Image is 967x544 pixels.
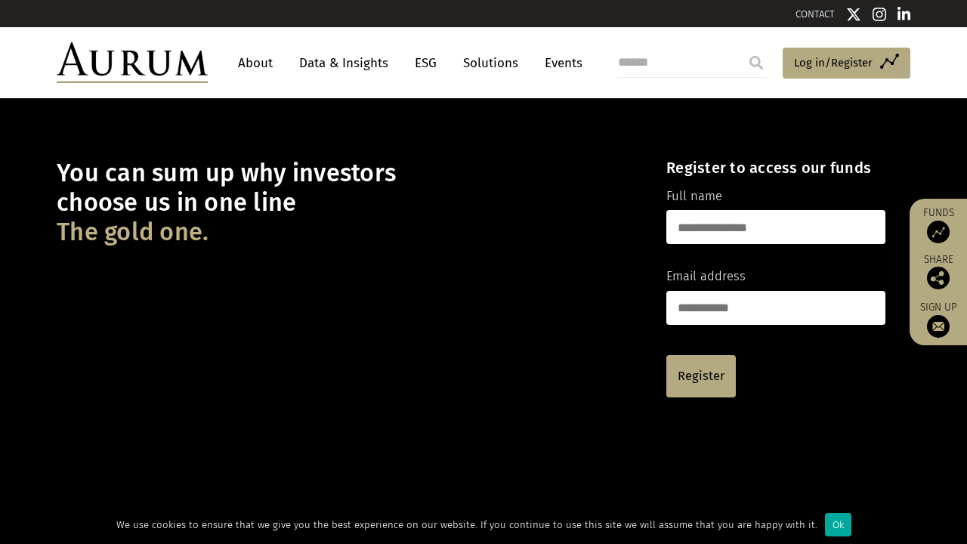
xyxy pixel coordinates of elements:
img: Aurum [57,42,208,83]
div: Ok [825,513,851,536]
a: Register [666,355,736,397]
a: Sign up [917,301,959,338]
img: Access Funds [927,221,950,243]
a: Log in/Register [783,48,910,79]
a: About [230,49,280,77]
a: ESG [407,49,444,77]
a: Data & Insights [292,49,396,77]
h1: You can sum up why investors choose us in one line [57,159,640,247]
a: Events [537,49,582,77]
label: Full name [666,187,722,206]
img: Share this post [927,267,950,289]
a: CONTACT [796,8,835,20]
input: Submit [741,48,771,78]
label: Email address [666,267,746,286]
a: Funds [917,206,959,243]
span: The gold one. [57,218,209,247]
span: Log in/Register [794,54,873,72]
img: Twitter icon [846,7,861,22]
img: Linkedin icon [897,7,911,22]
div: Share [917,255,959,289]
img: Sign up to our newsletter [927,315,950,338]
img: Instagram icon [873,7,886,22]
h4: Register to access our funds [666,159,885,177]
a: Solutions [456,49,526,77]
